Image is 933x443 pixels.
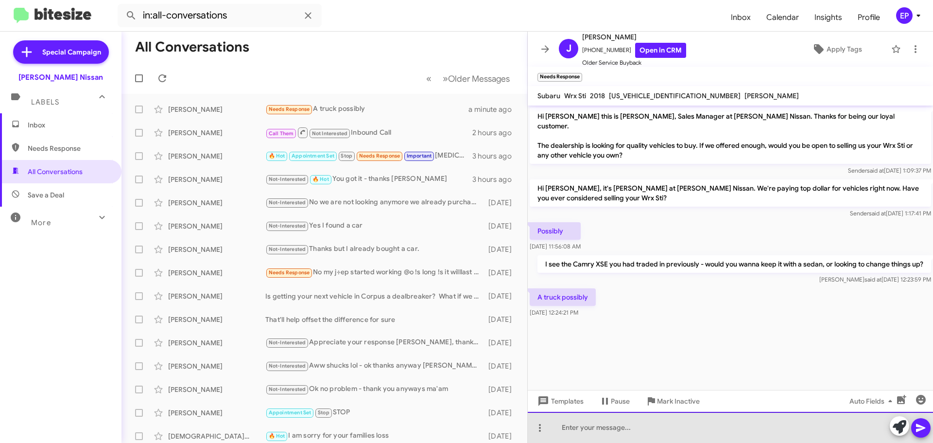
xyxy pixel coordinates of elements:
[118,4,322,27] input: Search
[269,339,306,346] span: Not-Interested
[168,175,265,184] div: [PERSON_NAME]
[265,104,468,115] div: A truck possibly
[472,128,519,138] div: 2 hours ago
[566,41,571,56] span: J
[635,43,686,58] a: Open in CRM
[591,392,638,410] button: Pause
[168,291,265,301] div: [PERSON_NAME]
[723,3,759,32] a: Inbox
[437,69,516,89] button: Next
[787,40,886,58] button: Apply Tags
[590,91,605,100] span: 2018
[265,244,484,255] div: Thanks but I already bought a car.
[407,153,432,159] span: Important
[807,3,850,32] a: Insights
[530,243,581,250] span: [DATE] 11:56:08 AM
[28,120,110,130] span: Inbox
[265,197,484,208] div: No we are not looking anymore we already purchased a vehicle
[896,7,913,24] div: EP
[265,315,484,324] div: That'll help offset the difference for sure
[537,73,582,82] small: Needs Response
[168,361,265,371] div: [PERSON_NAME]
[869,210,886,217] span: said at
[269,409,311,416] span: Appointment Set
[168,431,265,441] div: [DEMOGRAPHIC_DATA][PERSON_NAME]
[269,269,310,276] span: Needs Response
[18,72,103,82] div: [PERSON_NAME] Nissan
[848,167,931,174] span: Sender [DATE] 1:09:37 PM
[484,268,519,278] div: [DATE]
[484,245,519,254] div: [DATE]
[420,69,437,89] button: Previous
[312,130,348,137] span: Not Interested
[850,210,931,217] span: Sender [DATE] 1:17:41 PM
[265,384,484,395] div: Ok no problem - thank you anyways ma'am
[530,179,931,207] p: Hi [PERSON_NAME], it's [PERSON_NAME] at [PERSON_NAME] Nissan. We're paying top dollar for vehicle...
[265,220,484,231] div: Yes I found a car
[292,153,334,159] span: Appointment Set
[819,276,931,283] span: [PERSON_NAME] [DATE] 12:23:59 PM
[168,151,265,161] div: [PERSON_NAME]
[759,3,807,32] a: Calendar
[265,430,484,442] div: I am sorry for your families loss
[265,126,472,139] div: Inbound Call
[421,69,516,89] nav: Page navigation example
[265,150,472,161] div: [MEDICAL_DATA], now replace believeth with the root word of believe from Greek which is [PERSON_N...
[850,3,888,32] a: Profile
[269,386,306,392] span: Not-Interested
[168,268,265,278] div: [PERSON_NAME]
[530,107,931,164] p: Hi [PERSON_NAME] this is [PERSON_NAME], Sales Manager at [PERSON_NAME] Nissan. Thanks for being o...
[484,361,519,371] div: [DATE]
[168,408,265,418] div: [PERSON_NAME]
[484,291,519,301] div: [DATE]
[168,245,265,254] div: [PERSON_NAME]
[484,198,519,208] div: [DATE]
[168,198,265,208] div: [PERSON_NAME]
[168,221,265,231] div: [PERSON_NAME]
[168,338,265,348] div: [PERSON_NAME]
[359,153,400,159] span: Needs Response
[468,105,519,114] div: a minute ago
[269,130,294,137] span: Call Them
[484,431,519,441] div: [DATE]
[472,151,519,161] div: 3 hours ago
[638,392,708,410] button: Mark Inactive
[168,315,265,324] div: [PERSON_NAME]
[168,128,265,138] div: [PERSON_NAME]
[168,105,265,114] div: [PERSON_NAME]
[536,392,584,410] span: Templates
[867,167,884,174] span: said at
[484,408,519,418] div: [DATE]
[528,392,591,410] button: Templates
[269,106,310,112] span: Needs Response
[31,98,59,106] span: Labels
[426,72,432,85] span: «
[582,58,686,68] span: Older Service Buyback
[269,223,306,229] span: Not-Interested
[265,337,484,348] div: Appreciate your response [PERSON_NAME], thank you
[537,91,560,100] span: Subaru
[744,91,799,100] span: [PERSON_NAME]
[13,40,109,64] a: Special Campaign
[269,153,285,159] span: 🔥 Hot
[827,40,862,58] span: Apply Tags
[265,174,472,185] div: You got it - thanks [PERSON_NAME]
[269,199,306,206] span: Not-Interested
[530,288,596,306] p: A truck possibly
[42,47,101,57] span: Special Campaign
[265,360,484,372] div: Aww shucks lol - ok thanks anyway [PERSON_NAME]!
[864,276,881,283] span: said at
[269,246,306,252] span: Not-Interested
[484,338,519,348] div: [DATE]
[265,291,484,301] div: Is getting your next vehicle in Corpus a dealbreaker? What if we could deliver to your home, e-si...
[28,190,64,200] span: Save a Deal
[484,221,519,231] div: [DATE]
[657,392,700,410] span: Mark Inactive
[312,176,329,182] span: 🔥 Hot
[269,176,306,182] span: Not-Interested
[448,73,510,84] span: Older Messages
[265,407,484,418] div: STOP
